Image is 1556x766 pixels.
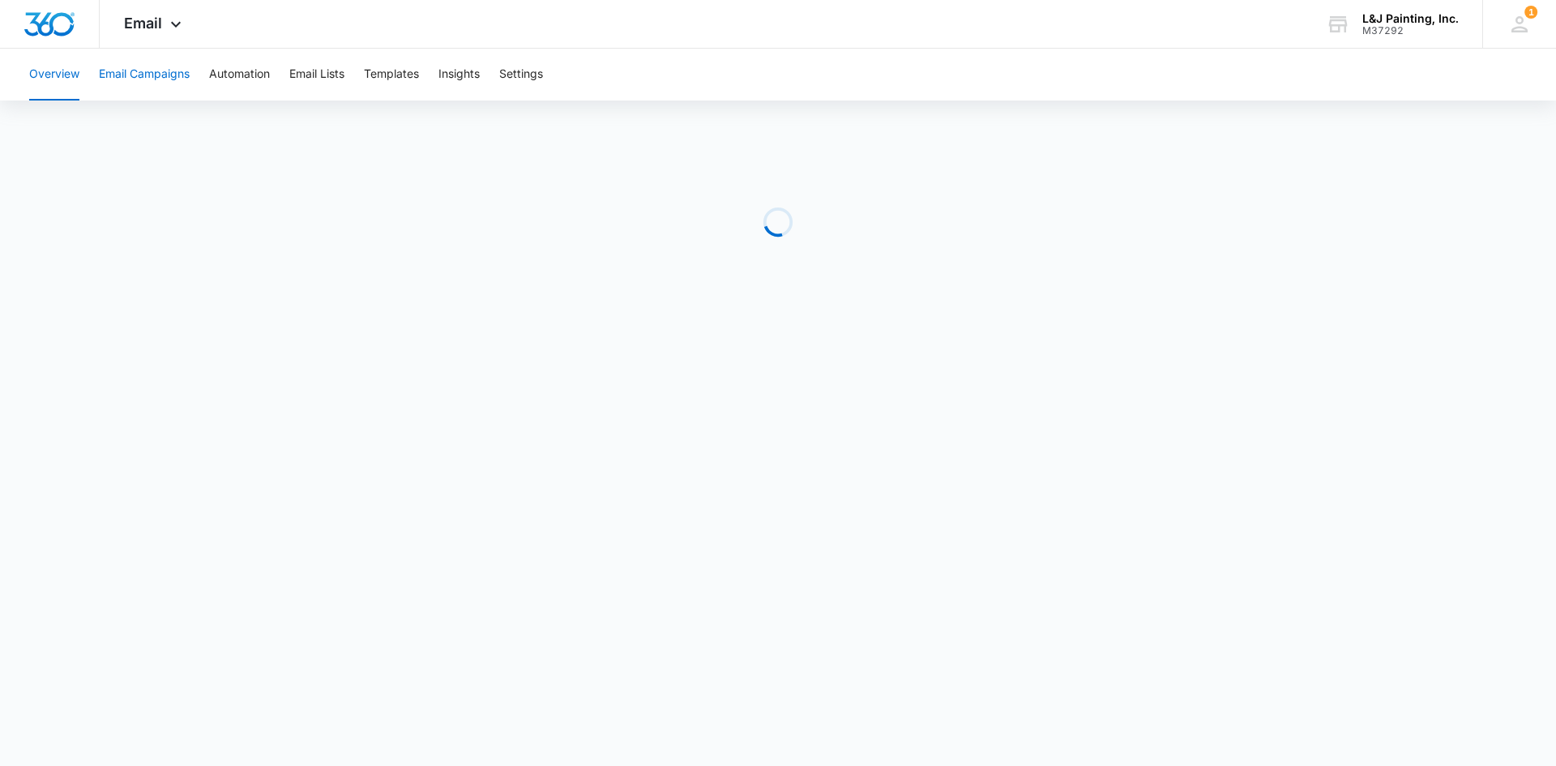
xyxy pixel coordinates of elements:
div: notifications count [1524,6,1537,19]
button: Email Campaigns [99,49,190,101]
button: Automation [209,49,270,101]
div: account name [1362,12,1459,25]
button: Templates [364,49,419,101]
button: Email Lists [289,49,344,101]
button: Overview [29,49,79,101]
button: Insights [438,49,480,101]
div: account id [1362,25,1459,36]
span: Email [124,15,162,32]
span: 1 [1524,6,1537,19]
button: Settings [499,49,543,101]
